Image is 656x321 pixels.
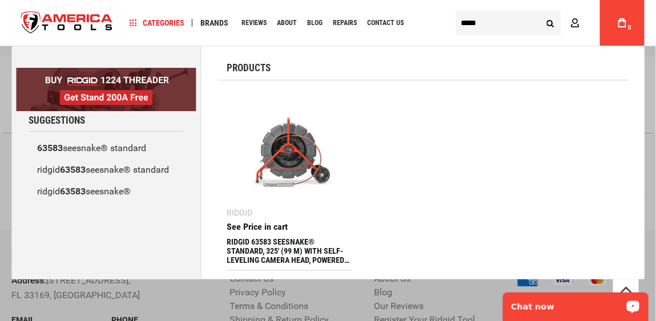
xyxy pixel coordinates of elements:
img: America Tools [11,2,122,44]
span: Contact Us [367,19,404,26]
div: See Price in cart [227,222,288,231]
b: 63583 [60,186,86,197]
a: Reviews [236,15,272,31]
span: Suggestions [29,116,85,125]
a: RIDGID 63583 SEESNAKE® STANDARD, 325' (99 M) WITH SELF-LEVELING CAMERA HEAD, POWERED WITH TRUSENS... [227,89,352,270]
div: Ridgid [227,209,253,217]
b: 63583 [60,164,86,175]
img: RIDGID 63583 SEESNAKE® STANDARD, 325' (99 M) WITH SELF-LEVELING CAMERA HEAD, POWERED WITH TRUSENSE [233,95,347,208]
a: About [272,15,302,31]
span: Brands [200,19,228,27]
span: Products [227,63,271,73]
a: Blog [302,15,328,31]
span: Categories [130,19,184,27]
b: 63583 [37,143,63,153]
span: About [277,19,297,26]
span: Blog [307,19,323,26]
img: BOGO: Buy RIDGID® 1224 Threader, Get Stand 200A Free! [16,68,196,111]
a: Contact Us [362,15,409,31]
span: Repairs [333,19,357,26]
a: ridgid63583seesnake® [29,181,184,202]
a: Brands [195,15,234,31]
span: Reviews [242,19,267,26]
a: Categories [124,15,190,31]
button: Search [540,12,561,34]
a: ridgid63583seesnake® standard [29,159,184,181]
span: 0 [628,25,631,31]
a: store logo [11,2,122,44]
a: Repairs [328,15,362,31]
iframe: LiveChat chat widget [496,285,656,321]
div: RIDGID 63583 SEESNAKE® STANDARD, 325' (99 M) WITH SELF-LEVELING CAMERA HEAD, POWERED WITH TRUSENSE [227,237,352,265]
a: BOGO: Buy RIDGID® 1224 Threader, Get Stand 200A Free! [16,68,196,76]
a: 63583seesnake® standard [29,137,184,159]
